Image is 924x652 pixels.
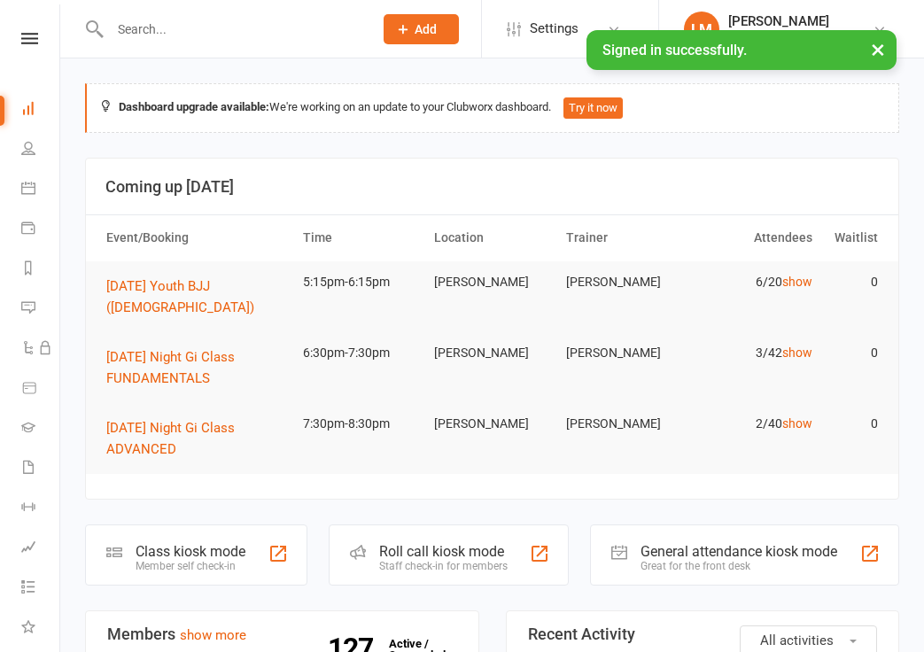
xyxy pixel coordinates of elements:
h3: Members [107,625,457,643]
td: 3/42 [689,332,820,374]
th: Trainer [558,215,689,260]
span: [DATE] Night Gi Class FUNDAMENTALS [106,349,235,386]
td: [PERSON_NAME] [426,332,557,374]
td: [PERSON_NAME] [558,403,689,445]
td: 6/20 [689,261,820,303]
td: 5:15pm-6:15pm [295,261,426,303]
td: [PERSON_NAME] [426,403,557,445]
a: What's New [21,609,61,648]
h3: Coming up [DATE] [105,178,879,196]
th: Waitlist [820,215,886,260]
a: People [21,130,61,170]
div: Member self check-in [136,560,245,572]
td: 6:30pm-7:30pm [295,332,426,374]
td: 2/40 [689,403,820,445]
a: Assessments [21,529,61,569]
a: show [782,416,812,431]
a: show more [180,627,246,643]
td: 0 [820,403,886,445]
span: Settings [530,9,578,49]
div: Great for the front desk [641,560,837,572]
div: Supreme Art Club Pty Ltd [728,29,866,45]
th: Event/Booking [98,215,295,260]
span: All activities [760,633,834,648]
button: [DATE] Night Gi Class ADVANCED [106,417,287,460]
span: Signed in successfully. [602,42,747,58]
a: Reports [21,250,61,290]
th: Time [295,215,426,260]
button: × [862,30,894,68]
button: Try it now [563,97,623,119]
div: We're working on an update to your Clubworx dashboard. [85,83,899,133]
td: 0 [820,261,886,303]
button: Add [384,14,459,44]
span: [DATE] Youth BJJ ([DEMOGRAPHIC_DATA]) [106,278,254,315]
td: [PERSON_NAME] [426,261,557,303]
td: 0 [820,332,886,374]
div: Staff check-in for members [379,560,508,572]
a: show [782,345,812,360]
td: [PERSON_NAME] [558,332,689,374]
span: [DATE] Night Gi Class ADVANCED [106,420,235,457]
a: Calendar [21,170,61,210]
button: [DATE] Night Gi Class FUNDAMENTALS [106,346,287,389]
div: Roll call kiosk mode [379,543,508,560]
th: Location [426,215,557,260]
div: Class kiosk mode [136,543,245,560]
div: LM [684,12,719,47]
div: General attendance kiosk mode [641,543,837,560]
input: Search... [105,17,361,42]
a: show [782,275,812,289]
a: Product Sales [21,369,61,409]
th: Attendees [689,215,820,260]
div: [PERSON_NAME] [728,13,866,29]
strong: Dashboard upgrade available: [119,100,269,113]
button: [DATE] Youth BJJ ([DEMOGRAPHIC_DATA]) [106,276,287,318]
td: [PERSON_NAME] [558,261,689,303]
h3: Recent Activity [528,625,878,643]
a: Dashboard [21,90,61,130]
a: Payments [21,210,61,250]
span: Add [415,22,437,36]
td: 7:30pm-8:30pm [295,403,426,445]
